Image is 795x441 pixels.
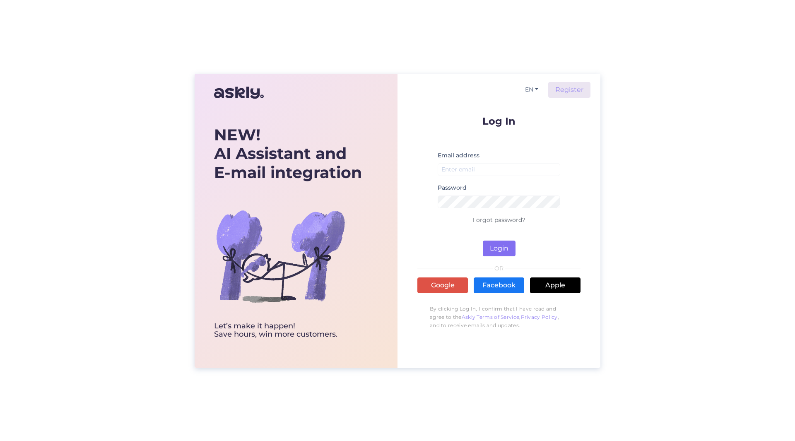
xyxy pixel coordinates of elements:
[438,183,467,192] label: Password
[462,314,520,320] a: Askly Terms of Service
[530,277,581,293] a: Apple
[438,151,479,160] label: Email address
[214,322,362,339] div: Let’s make it happen! Save hours, win more customers.
[417,116,581,126] p: Log In
[493,265,505,271] span: OR
[417,277,468,293] a: Google
[548,82,590,98] a: Register
[472,216,525,224] a: Forgot password?
[214,190,347,322] img: bg-askly
[474,277,524,293] a: Facebook
[214,125,362,182] div: AI Assistant and E-mail integration
[438,163,560,176] input: Enter email
[417,301,581,334] p: By clicking Log In, I confirm that I have read and agree to the , , and to receive emails and upd...
[214,83,264,103] img: Askly
[521,314,558,320] a: Privacy Policy
[522,84,542,96] button: EN
[483,241,516,256] button: Login
[214,125,260,145] b: NEW!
